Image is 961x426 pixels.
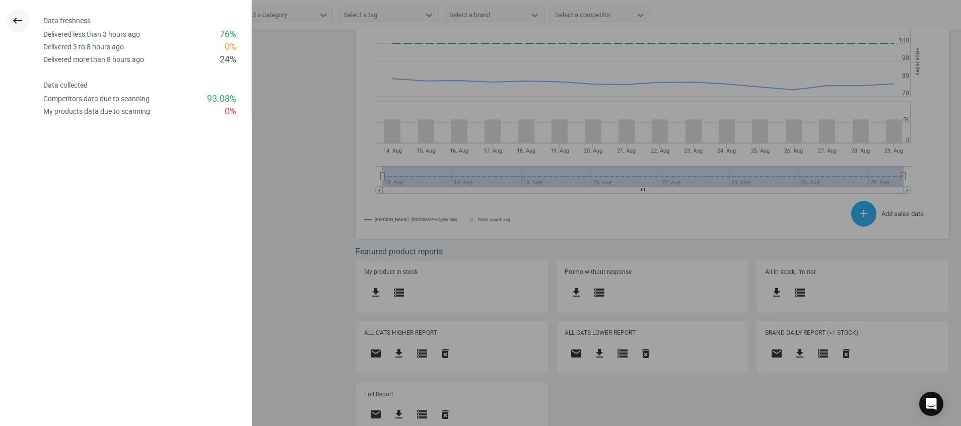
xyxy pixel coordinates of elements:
div: 76 % [220,28,236,41]
div: Delivered less than 3 hours ago [43,30,140,39]
div: 0 % [225,41,236,53]
div: Delivered more than 8 hours ago [43,55,144,64]
h4: Data collected [43,81,251,90]
div: Open Intercom Messenger [919,392,943,416]
div: 24 % [220,53,236,66]
button: keyboard_backspace [6,9,29,33]
h4: Data freshness [43,17,251,25]
i: keyboard_backspace [12,15,24,27]
div: Competitors data due to scanning [43,94,150,104]
div: My products data due to scanning [43,107,150,116]
div: Delivered 3 to 8 hours ago [43,42,124,52]
div: 0 % [225,105,236,118]
div: 93.08 % [207,93,236,105]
